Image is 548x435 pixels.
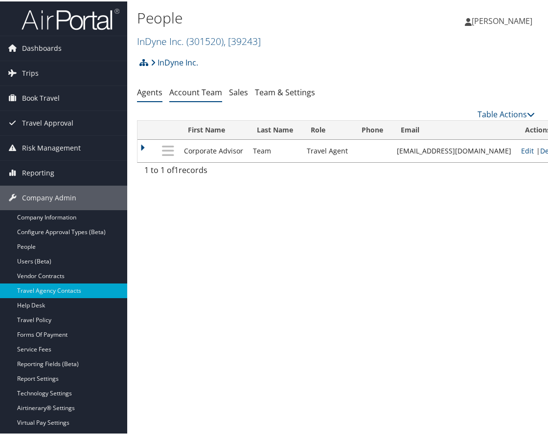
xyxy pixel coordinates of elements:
[478,108,535,118] a: Table Actions
[302,138,353,161] td: Travel Agent
[248,119,302,138] th: Last Name
[144,163,231,179] div: 1 to 1 of records
[22,35,62,59] span: Dashboards
[151,51,198,71] a: InDyne Inc.
[169,86,222,96] a: Account Team
[174,163,179,174] span: 1
[186,33,224,46] span: ( 301520 )
[22,184,76,209] span: Company Admin
[22,109,73,134] span: Travel Approval
[392,138,516,161] td: [EMAIL_ADDRESS][DOMAIN_NAME]
[302,119,353,138] th: Role
[353,119,392,138] th: Phone
[22,60,39,84] span: Trips
[22,134,81,159] span: Risk Management
[521,145,534,154] a: Edit
[22,85,60,109] span: Book Travel
[248,138,302,161] td: Team
[224,33,261,46] span: , [ 39243 ]
[22,159,54,184] span: Reporting
[137,33,261,46] a: InDyne Inc.
[179,119,248,138] th: First Name
[472,14,532,25] span: [PERSON_NAME]
[157,119,179,138] th: : activate to sort column descending
[137,86,162,96] a: Agents
[22,6,119,29] img: airportal-logo.png
[229,86,248,96] a: Sales
[137,6,407,27] h1: People
[392,119,516,138] th: Email
[179,138,248,161] td: Corporate Advisor
[255,86,315,96] a: Team & Settings
[465,5,542,34] a: [PERSON_NAME]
